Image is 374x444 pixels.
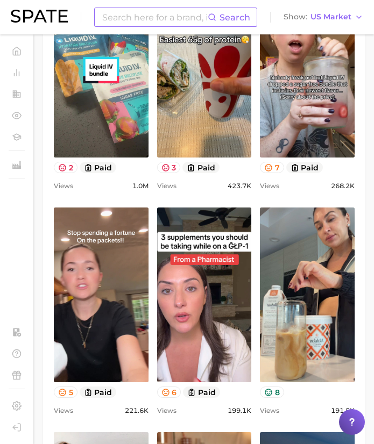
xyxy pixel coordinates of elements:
button: paid [286,162,323,173]
span: Views [54,180,73,192]
span: Views [157,180,177,192]
button: paid [182,162,220,173]
span: Search [220,12,250,23]
span: 199.1k [228,404,251,417]
a: Log out. Currently logged in with e-mail nuria@godwinretailgroup.com. [9,419,25,435]
span: 1.0m [132,180,149,192]
span: 423.7k [228,180,251,192]
img: SPATE [11,10,68,23]
span: Views [157,404,177,417]
span: 191.5k [331,404,355,417]
button: 5 [54,386,77,398]
span: Views [260,404,279,417]
button: 7 [260,162,284,173]
span: US Market [311,14,351,20]
button: 8 [260,386,284,398]
span: Views [260,180,279,192]
span: 221.6k [125,404,149,417]
button: paid [183,386,220,398]
button: 3 [157,162,181,173]
button: 2 [54,162,77,173]
input: Search here for a brand, industry, or ingredient [101,8,208,26]
button: 6 [157,386,181,398]
button: ShowUS Market [281,10,366,24]
button: paid [80,162,117,173]
button: paid [80,386,117,398]
span: Views [54,404,73,417]
span: Show [284,14,307,20]
span: 268.2k [331,180,355,192]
